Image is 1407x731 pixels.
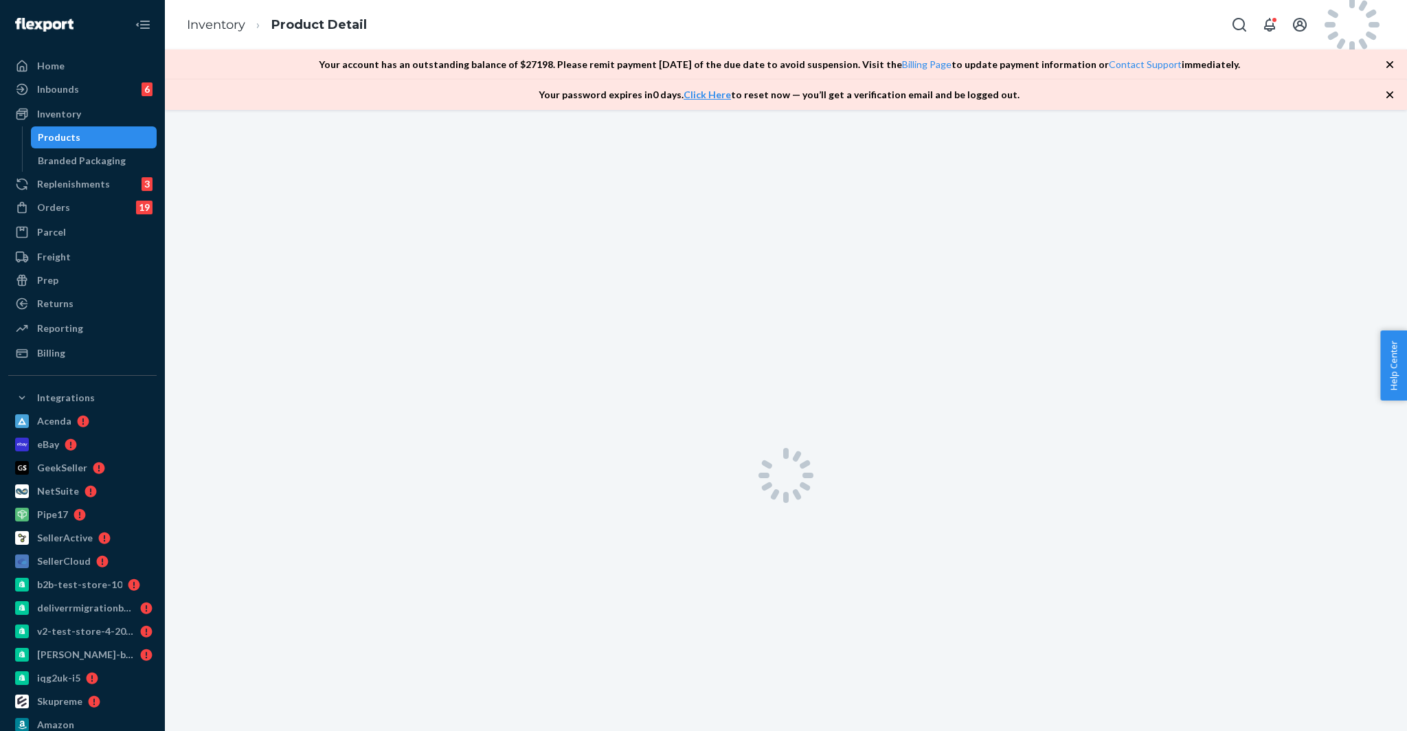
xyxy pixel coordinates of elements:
[8,434,157,456] a: eBay
[8,480,157,502] a: NetSuite
[8,196,157,218] a: Orders19
[8,410,157,432] a: Acenda
[37,225,66,239] div: Parcel
[8,317,157,339] a: Reporting
[129,11,157,38] button: Close Navigation
[37,107,81,121] div: Inventory
[142,177,153,191] div: 3
[37,625,135,638] div: v2-test-store-4-2025
[38,131,80,144] div: Products
[8,387,157,409] button: Integrations
[15,18,74,32] img: Flexport logo
[8,221,157,243] a: Parcel
[136,201,153,214] div: 19
[37,578,122,592] div: b2b-test-store-10
[8,78,157,100] a: Inbounds6
[8,269,157,291] a: Prep
[37,554,91,568] div: SellerCloud
[8,342,157,364] a: Billing
[176,5,378,45] ol: breadcrumbs
[31,150,157,172] a: Branded Packaging
[8,103,157,125] a: Inventory
[539,88,1020,102] p: Your password expires in 0 days . to reset now — you’ll get a verification email and be logged out.
[8,667,157,689] a: iqg2uk-i5
[37,201,70,214] div: Orders
[37,346,65,360] div: Billing
[37,461,87,475] div: GeekSeller
[37,648,135,662] div: [PERSON_NAME]-b2b-test-store-2
[684,89,731,100] a: Click Here
[902,58,952,70] a: Billing Page
[8,173,157,195] a: Replenishments3
[8,246,157,268] a: Freight
[271,17,367,32] a: Product Detail
[8,620,157,642] a: v2-test-store-4-2025
[187,17,245,32] a: Inventory
[1226,11,1253,38] button: Open Search Box
[8,550,157,572] a: SellerCloud
[37,671,80,685] div: iqg2uk-i5
[319,58,1240,71] p: Your account has an outstanding balance of $ 27198 . Please remit payment [DATE] of the due date ...
[37,59,65,73] div: Home
[37,531,93,545] div: SellerActive
[142,82,153,96] div: 6
[8,597,157,619] a: deliverrmigrationbasictest
[8,55,157,77] a: Home
[37,601,135,615] div: deliverrmigrationbasictest
[37,322,83,335] div: Reporting
[37,391,95,405] div: Integrations
[31,126,157,148] a: Products
[8,644,157,666] a: [PERSON_NAME]-b2b-test-store-2
[37,484,79,498] div: NetSuite
[37,297,74,311] div: Returns
[37,250,71,264] div: Freight
[37,177,110,191] div: Replenishments
[8,504,157,526] a: Pipe17
[37,273,58,287] div: Prep
[37,438,59,451] div: eBay
[1380,330,1407,401] button: Help Center
[8,293,157,315] a: Returns
[38,154,126,168] div: Branded Packaging
[37,82,79,96] div: Inbounds
[8,574,157,596] a: b2b-test-store-10
[37,508,68,521] div: Pipe17
[37,695,82,708] div: Skupreme
[8,690,157,712] a: Skupreme
[1286,11,1314,38] button: Open account menu
[8,457,157,479] a: GeekSeller
[1109,58,1182,70] a: Contact Support
[8,527,157,549] a: SellerActive
[1256,11,1283,38] button: Open notifications
[37,414,71,428] div: Acenda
